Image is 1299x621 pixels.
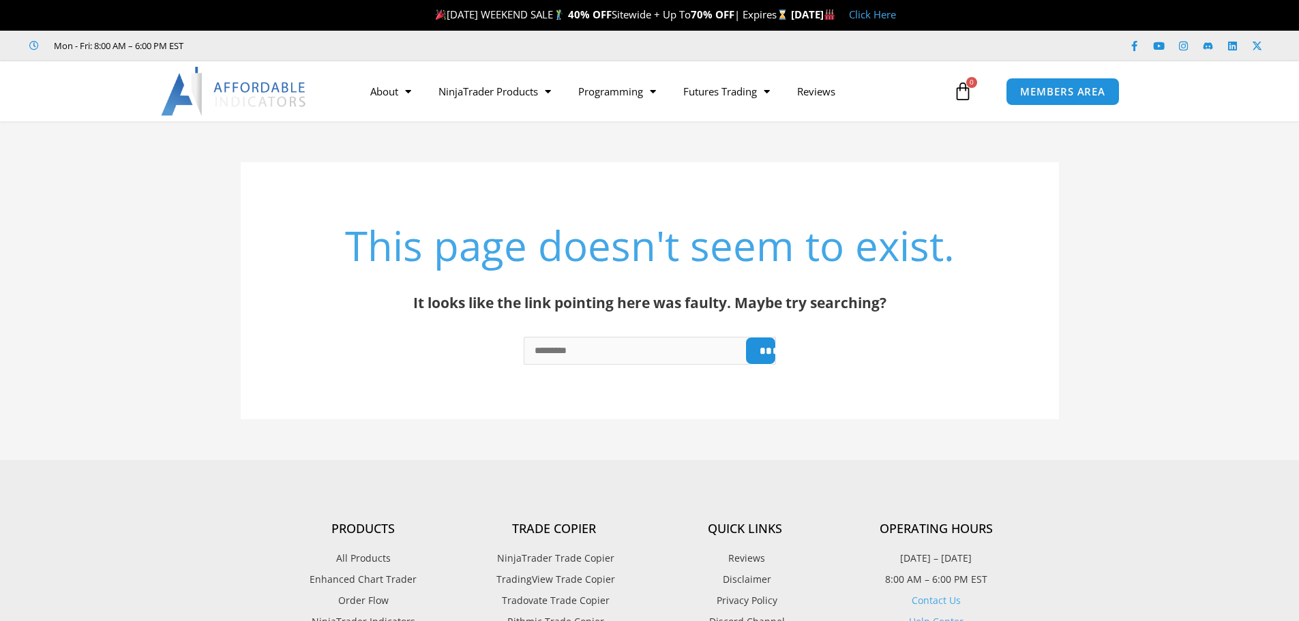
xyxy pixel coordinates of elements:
[725,549,765,567] span: Reviews
[719,571,771,588] span: Disclaimer
[933,72,993,111] a: 0
[554,10,564,20] img: 🏌️‍♂️
[357,76,425,107] a: About
[783,76,849,107] a: Reviews
[912,594,961,607] a: Contact Us
[50,37,183,54] span: Mon - Fri: 8:00 AM – 6:00 PM EST
[1006,78,1120,106] a: MEMBERS AREA
[459,521,650,536] h4: Trade Copier
[841,549,1032,567] p: [DATE] – [DATE]
[849,7,896,21] a: Click Here
[268,521,459,536] h4: Products
[498,592,610,609] span: Tradovate Trade Copier
[268,592,459,609] a: Order Flow
[824,10,835,20] img: 🏭
[268,549,459,567] a: All Products
[1020,87,1105,97] span: MEMBERS AREA
[310,571,417,588] span: Enhanced Chart Trader
[309,217,991,274] h1: This page doesn't seem to exist.
[161,67,308,116] img: LogoAI | Affordable Indicators – NinjaTrader
[670,76,783,107] a: Futures Trading
[338,592,389,609] span: Order Flow
[713,592,777,609] span: Privacy Policy
[459,571,650,588] a: TradingView Trade Copier
[791,7,835,21] strong: [DATE]
[459,592,650,609] a: Tradovate Trade Copier
[691,7,734,21] strong: 70% OFF
[841,521,1032,536] h4: Operating Hours
[565,76,670,107] a: Programming
[650,592,841,609] a: Privacy Policy
[568,7,612,21] strong: 40% OFF
[309,290,991,316] div: It looks like the link pointing here was faulty. Maybe try searching?
[432,7,790,21] span: [DATE] WEEKEND SALE Sitewide + Up To | Expires
[493,571,615,588] span: TradingView Trade Copier
[425,76,565,107] a: NinjaTrader Products
[966,77,977,88] span: 0
[841,571,1032,588] p: 8:00 AM – 6:00 PM EST
[357,76,950,107] nav: Menu
[650,549,841,567] a: Reviews
[336,549,391,567] span: All Products
[268,571,459,588] a: Enhanced Chart Trader
[777,10,788,20] img: ⌛
[494,549,614,567] span: NinjaTrader Trade Copier
[436,10,446,20] img: 🎉
[459,549,650,567] a: NinjaTrader Trade Copier
[650,571,841,588] a: Disclaimer
[650,521,841,536] h4: Quick Links
[203,39,407,52] iframe: Customer reviews powered by Trustpilot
